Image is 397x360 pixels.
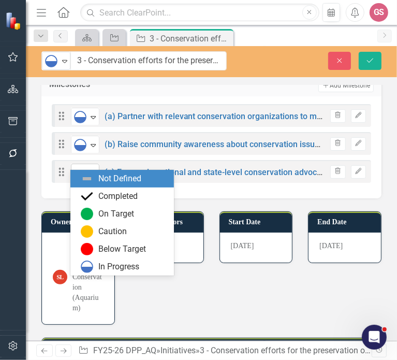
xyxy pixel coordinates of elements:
[362,325,387,350] iframe: Intercom live chat
[81,190,93,203] img: Completed
[81,261,93,273] img: In Progress
[317,218,376,226] h3: End Date
[98,261,139,273] div: In Progress
[98,243,146,255] div: Below Target
[98,208,134,220] div: On Target
[74,111,86,123] img: In Progress
[5,11,23,30] img: ClearPoint Strategy
[318,79,374,92] button: Add Milestone
[45,55,57,67] img: In Progress
[81,243,93,255] img: Below Target
[81,225,93,238] img: Caution
[78,345,371,357] div: » »
[70,51,227,70] input: This field is required
[51,218,109,226] h3: Owner
[98,191,138,203] div: Completed
[160,345,196,355] a: Initiatives
[80,4,319,22] input: Search ClearPoint...
[53,270,67,284] div: SL
[81,208,93,220] img: On Target
[49,80,187,89] h3: Milestones
[370,3,388,22] button: GS
[98,173,141,185] div: Not Defined
[93,345,156,355] a: FY25-26 DPP_AQ
[319,242,343,250] span: [DATE]
[72,241,104,313] div: [PERSON_NAME], Chief of Conservation (Aquarium)
[81,172,93,185] img: Not Defined
[74,139,86,151] img: In Progress
[150,32,231,45] div: 3 - Conservation efforts for the preservation of species and ecosystems
[231,242,254,250] span: [DATE]
[229,218,287,226] h3: Start Date
[74,167,86,179] img: Not Defined
[98,226,127,238] div: Caution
